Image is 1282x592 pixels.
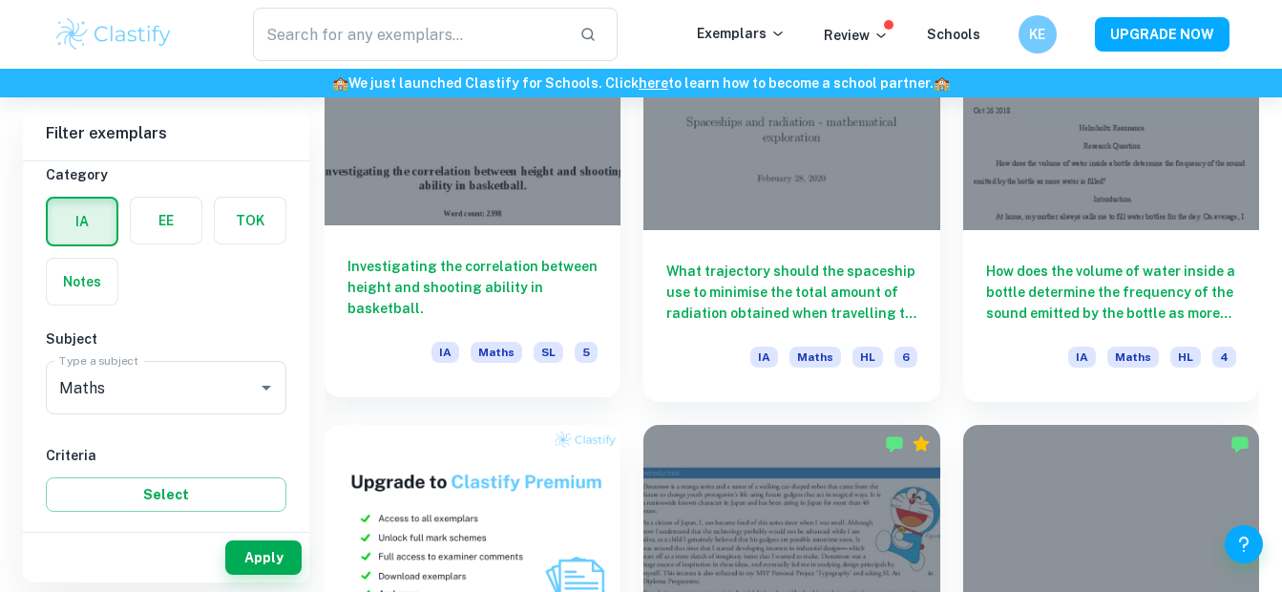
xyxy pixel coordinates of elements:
[46,328,286,349] h6: Subject
[347,256,598,319] h6: Investigating the correlation between height and shooting ability in basketball.
[1170,347,1201,368] span: HL
[885,434,904,454] img: Marked
[1107,347,1159,368] span: Maths
[824,25,889,46] p: Review
[471,342,522,363] span: Maths
[4,73,1278,94] h6: We just launched Clastify for Schools. Click to learn how to become a school partner.
[53,15,175,53] img: Clastify logo
[332,75,348,91] span: 🏫
[963,9,1259,403] a: How does the volume of water inside a bottle determine the frequency of the sound emitted by the ...
[215,198,285,243] button: TOK
[912,434,931,454] div: Premium
[46,445,286,466] h6: Criteria
[23,107,309,160] h6: Filter exemplars
[253,374,280,401] button: Open
[1068,347,1096,368] span: IA
[639,75,668,91] a: here
[48,199,116,244] button: IA
[253,8,565,61] input: Search for any exemplars...
[1230,434,1250,454] img: Marked
[666,261,916,324] h6: What trajectory should the spaceship use to minimise the total amount of radiation obtained when ...
[643,9,939,403] a: What trajectory should the spaceship use to minimise the total amount of radiation obtained when ...
[894,347,917,368] span: 6
[750,347,778,368] span: IA
[59,352,138,369] label: Type a subject
[46,477,286,512] button: Select
[986,261,1236,324] h6: How does the volume of water inside a bottle determine the frequency of the sound emitted by the ...
[1095,17,1229,52] button: UPGRADE NOW
[131,198,201,243] button: EE
[1225,525,1263,563] button: Help and Feedback
[575,342,598,363] span: 5
[1026,24,1048,45] h6: KE
[789,347,841,368] span: Maths
[1212,347,1236,368] span: 4
[534,342,563,363] span: SL
[852,347,883,368] span: HL
[46,164,286,185] h6: Category
[697,23,786,44] p: Exemplars
[47,259,117,305] button: Notes
[325,9,620,403] a: Investigating the correlation between height and shooting ability in basketball.IAMathsSL5
[934,75,950,91] span: 🏫
[927,27,980,42] a: Schools
[431,342,459,363] span: IA
[225,540,302,575] button: Apply
[1019,15,1057,53] button: KE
